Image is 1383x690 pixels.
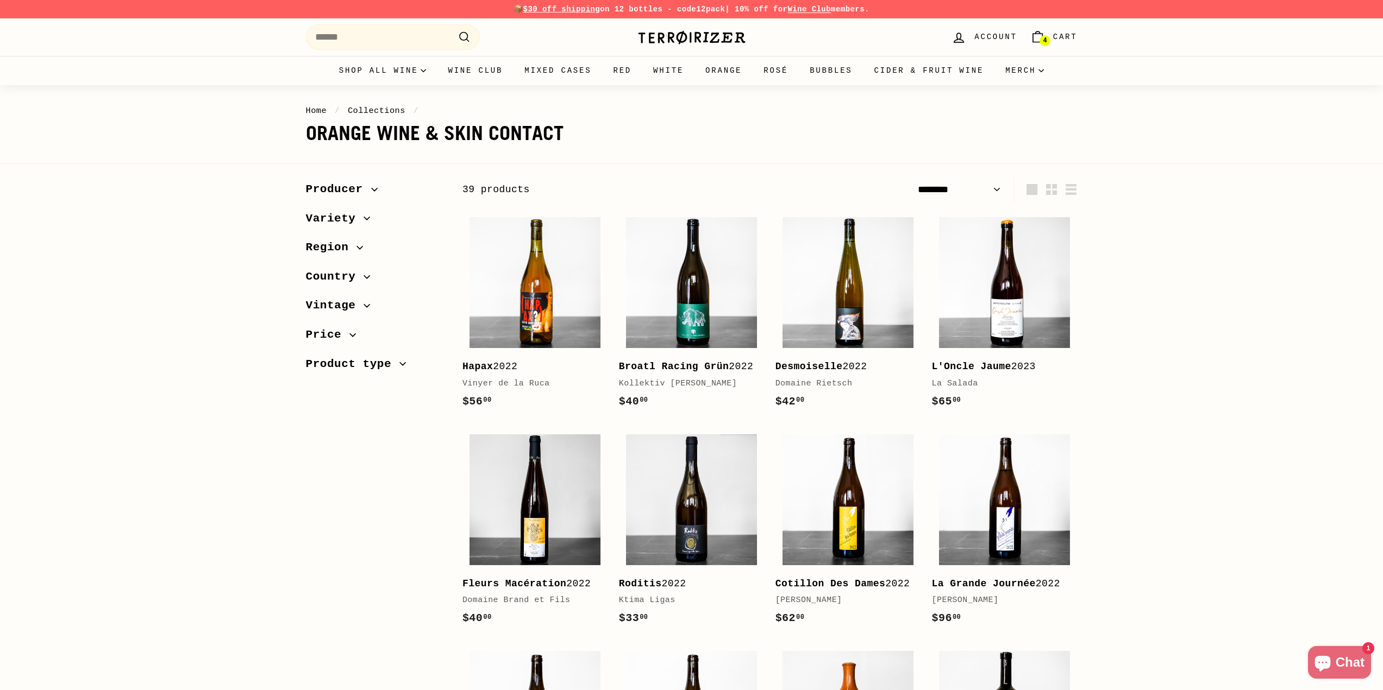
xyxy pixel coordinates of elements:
[1305,646,1374,681] inbox-online-store-chat: Shopify online store chat
[306,236,445,265] button: Region
[619,612,648,624] span: $33
[1053,31,1078,43] span: Cart
[328,56,437,85] summary: Shop all wine
[932,210,1078,421] a: L'Oncle Jaume2023La Salada
[932,377,1067,390] div: La Salada
[462,395,492,408] span: $56
[462,377,597,390] div: Vinyer de la Ruca
[332,106,343,116] span: /
[462,578,566,589] b: Fleurs Macération
[619,578,662,589] b: Roditis
[932,576,1067,592] div: 2022
[619,377,754,390] div: Kollektiv [PERSON_NAME]
[642,56,694,85] a: White
[932,359,1067,375] div: 2023
[775,578,886,589] b: Cotillon Des Dames
[602,56,642,85] a: Red
[932,361,1011,372] b: L'Oncle Jaume
[284,56,1099,85] div: Primary
[619,427,765,638] a: Roditis2022Ktima Ligas
[437,56,514,85] a: Wine Club
[462,594,597,607] div: Domaine Brand et Fils
[696,5,725,14] strong: 12pack
[619,576,754,592] div: 2022
[619,210,765,421] a: Broatl Racing Grün2022Kollektiv [PERSON_NAME]
[306,207,445,236] button: Variety
[1043,37,1047,45] span: 4
[694,56,753,85] a: Orange
[514,56,602,85] a: Mixed Cases
[775,427,921,638] a: Cotillon Des Dames2022[PERSON_NAME]
[775,395,805,408] span: $42
[753,56,799,85] a: Rosé
[640,396,648,404] sup: 00
[306,210,364,228] span: Variety
[306,296,364,315] span: Vintage
[462,359,597,375] div: 2022
[306,180,371,199] span: Producer
[787,5,831,14] a: Wine Club
[483,396,491,404] sup: 00
[306,123,1078,144] h1: Orange wine & Skin contact
[619,359,754,375] div: 2022
[932,427,1078,638] a: La Grande Journée2022[PERSON_NAME]
[306,352,445,382] button: Product type
[619,361,729,372] b: Broatl Racing Grün
[306,106,327,116] a: Home
[775,359,910,375] div: 2022
[796,396,804,404] sup: 00
[306,268,364,286] span: Country
[863,56,995,85] a: Cider & Fruit Wine
[462,427,608,638] a: Fleurs Macération2022Domaine Brand et Fils
[306,3,1078,15] p: 📦 on 12 bottles - code | 10% off for members.
[306,265,445,294] button: Country
[306,326,350,344] span: Price
[306,104,1078,117] nav: breadcrumbs
[775,210,921,421] a: Desmoiselle2022Domaine Rietsch
[775,612,805,624] span: $62
[483,613,491,621] sup: 00
[974,31,1017,43] span: Account
[1024,21,1084,53] a: Cart
[775,377,910,390] div: Domaine Rietsch
[775,594,910,607] div: [PERSON_NAME]
[619,395,648,408] span: $40
[640,613,648,621] sup: 00
[932,594,1067,607] div: [PERSON_NAME]
[775,576,910,592] div: 2022
[306,323,445,352] button: Price
[953,613,961,621] sup: 00
[306,294,445,323] button: Vintage
[462,612,492,624] span: $40
[945,21,1023,53] a: Account
[306,355,400,374] span: Product type
[775,361,843,372] b: Desmoiselle
[523,5,600,14] span: $30 off shipping
[932,395,961,408] span: $65
[462,361,493,372] b: Hapax
[994,56,1055,85] summary: Merch
[306,238,357,257] span: Region
[953,396,961,404] sup: 00
[348,106,405,116] a: Collections
[462,576,597,592] div: 2022
[462,182,770,198] div: 39 products
[411,106,422,116] span: /
[306,178,445,207] button: Producer
[932,612,961,624] span: $96
[796,613,804,621] sup: 00
[462,210,608,421] a: Hapax2022Vinyer de la Ruca
[932,578,1036,589] b: La Grande Journée
[619,594,754,607] div: Ktima Ligas
[799,56,863,85] a: Bubbles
